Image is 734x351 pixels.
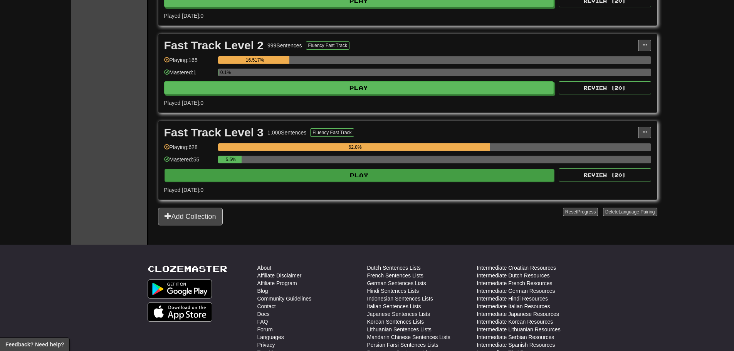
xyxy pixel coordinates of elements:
a: Intermediate Lithuanian Resources [477,326,561,333]
span: Language Pairing [618,209,655,215]
button: Fluency Fast Track [306,41,349,50]
button: Review (20) [559,168,651,181]
a: FAQ [257,318,268,326]
a: Intermediate Dutch Resources [477,272,550,279]
a: Mandarin Chinese Sentences Lists [367,333,450,341]
a: Blog [257,287,268,295]
span: Played [DATE]: 0 [164,187,203,193]
div: Fast Track Level 3 [164,127,264,138]
a: German Sentences Lists [367,279,426,287]
a: French Sentences Lists [367,272,423,279]
button: ResetProgress [563,208,598,216]
div: Mastered: 1 [164,69,214,81]
a: Persian Farsi Sentences Lists [367,341,438,349]
div: Playing: 628 [164,143,214,156]
a: Forum [257,326,273,333]
div: 5.5% [220,156,242,163]
a: Intermediate French Resources [477,279,553,287]
a: Docs [257,310,270,318]
div: 999 Sentences [267,42,302,49]
div: Fast Track Level 2 [164,40,264,51]
a: Hindi Sentences Lists [367,287,419,295]
span: Progress [577,209,596,215]
span: Played [DATE]: 0 [164,13,203,19]
button: Fluency Fast Track [310,128,354,137]
a: Intermediate Croatian Resources [477,264,556,272]
button: Review (20) [559,81,651,94]
span: Open feedback widget [5,341,64,348]
a: Privacy [257,341,275,349]
a: Lithuanian Sentences Lists [367,326,432,333]
span: Played [DATE]: 0 [164,100,203,106]
button: Add Collection [158,208,223,225]
a: Intermediate Italian Resources [477,302,550,310]
div: 62.8% [220,143,490,151]
a: About [257,264,272,272]
a: Affiliate Program [257,279,297,287]
a: Indonesian Sentences Lists [367,295,433,302]
a: Intermediate Serbian Resources [477,333,554,341]
a: Intermediate Japanese Resources [477,310,559,318]
button: DeleteLanguage Pairing [603,208,657,216]
div: 16.517% [220,56,289,64]
a: Japanese Sentences Lists [367,310,430,318]
button: Play [164,81,554,94]
a: Clozemaster [148,264,227,274]
a: Dutch Sentences Lists [367,264,421,272]
a: Intermediate Hindi Resources [477,295,548,302]
div: 1,000 Sentences [267,129,306,136]
div: Playing: 165 [164,56,214,69]
img: Get it on App Store [148,302,213,322]
a: Italian Sentences Lists [367,302,421,310]
button: Play [165,169,554,182]
a: Korean Sentences Lists [367,318,424,326]
a: Affiliate Disclaimer [257,272,302,279]
a: Contact [257,302,276,310]
a: Languages [257,333,284,341]
a: Intermediate Spanish Resources [477,341,555,349]
a: Intermediate German Resources [477,287,555,295]
a: Intermediate Korean Resources [477,318,553,326]
a: Community Guidelines [257,295,312,302]
img: Get it on Google Play [148,279,212,299]
div: Mastered: 55 [164,156,214,168]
